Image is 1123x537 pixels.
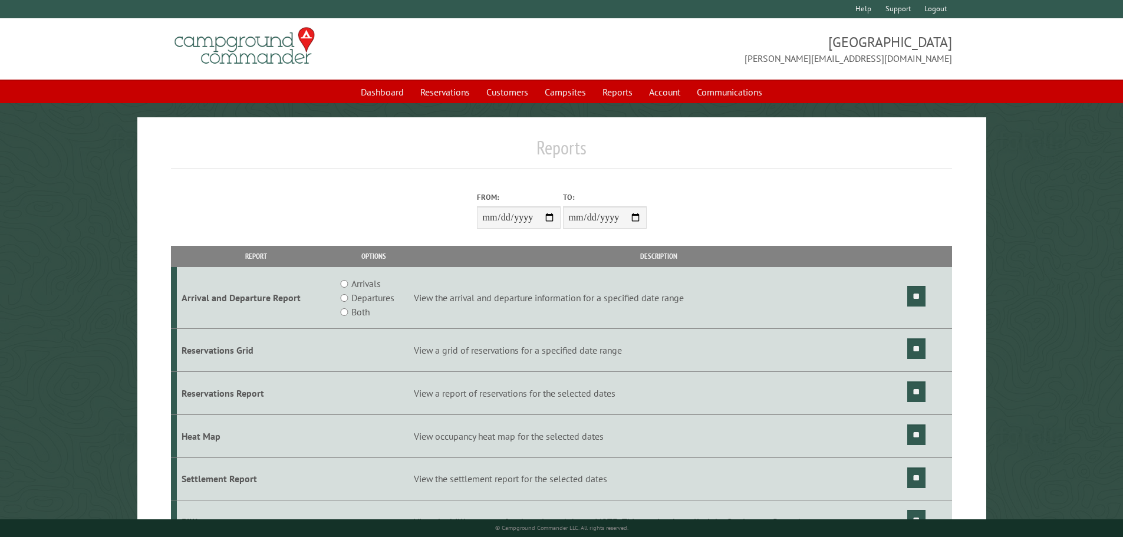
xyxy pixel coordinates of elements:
[413,81,477,103] a: Reservations
[177,371,335,414] td: Reservations Report
[412,371,905,414] td: View a report of reservations for the selected dates
[351,291,394,305] label: Departures
[563,192,647,203] label: To:
[177,329,335,372] td: Reservations Grid
[177,414,335,457] td: Heat Map
[177,246,335,266] th: Report
[495,524,628,532] small: © Campground Commander LLC. All rights reserved.
[412,329,905,372] td: View a grid of reservations for a specified date range
[171,23,318,69] img: Campground Commander
[351,305,370,319] label: Both
[351,276,381,291] label: Arrivals
[171,136,953,169] h1: Reports
[335,246,411,266] th: Options
[177,457,335,500] td: Settlement Report
[412,457,905,500] td: View the settlement report for the selected dates
[595,81,640,103] a: Reports
[538,81,593,103] a: Campsites
[354,81,411,103] a: Dashboard
[477,192,561,203] label: From:
[177,267,335,329] td: Arrival and Departure Report
[412,414,905,457] td: View occupancy heat map for the selected dates
[642,81,687,103] a: Account
[412,246,905,266] th: Description
[479,81,535,103] a: Customers
[690,81,769,103] a: Communications
[412,267,905,329] td: View the arrival and departure information for a specified date range
[562,32,953,65] span: [GEOGRAPHIC_DATA] [PERSON_NAME][EMAIL_ADDRESS][DOMAIN_NAME]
